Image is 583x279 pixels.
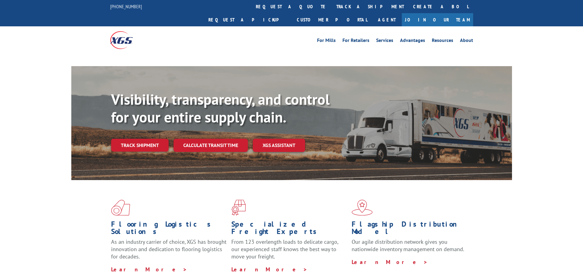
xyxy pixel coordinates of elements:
[253,139,305,152] a: XGS ASSISTANT
[111,139,169,152] a: Track shipment
[111,200,130,216] img: xgs-icon-total-supply-chain-intelligence-red
[110,3,142,9] a: [PHONE_NUMBER]
[402,13,473,26] a: Join Our Team
[111,238,226,260] span: As an industry carrier of choice, XGS has brought innovation and dedication to flooring logistics...
[400,38,425,45] a: Advantages
[111,221,227,238] h1: Flooring Logistics Solutions
[372,13,402,26] a: Agent
[352,238,464,253] span: Our agile distribution network gives you nationwide inventory management on demand.
[111,266,187,273] a: Learn More >
[292,13,372,26] a: Customer Portal
[342,38,369,45] a: For Retailers
[231,266,308,273] a: Learn More >
[111,90,330,126] b: Visibility, transparency, and control for your entire supply chain.
[231,238,347,266] p: From 123 overlength loads to delicate cargo, our experienced staff knows the best way to move you...
[317,38,336,45] a: For Mills
[231,200,246,216] img: xgs-icon-focused-on-flooring-red
[204,13,292,26] a: Request a pickup
[352,258,428,266] a: Learn More >
[352,200,373,216] img: xgs-icon-flagship-distribution-model-red
[231,221,347,238] h1: Specialized Freight Experts
[432,38,453,45] a: Resources
[376,38,393,45] a: Services
[352,221,467,238] h1: Flagship Distribution Model
[460,38,473,45] a: About
[174,139,248,152] a: Calculate transit time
